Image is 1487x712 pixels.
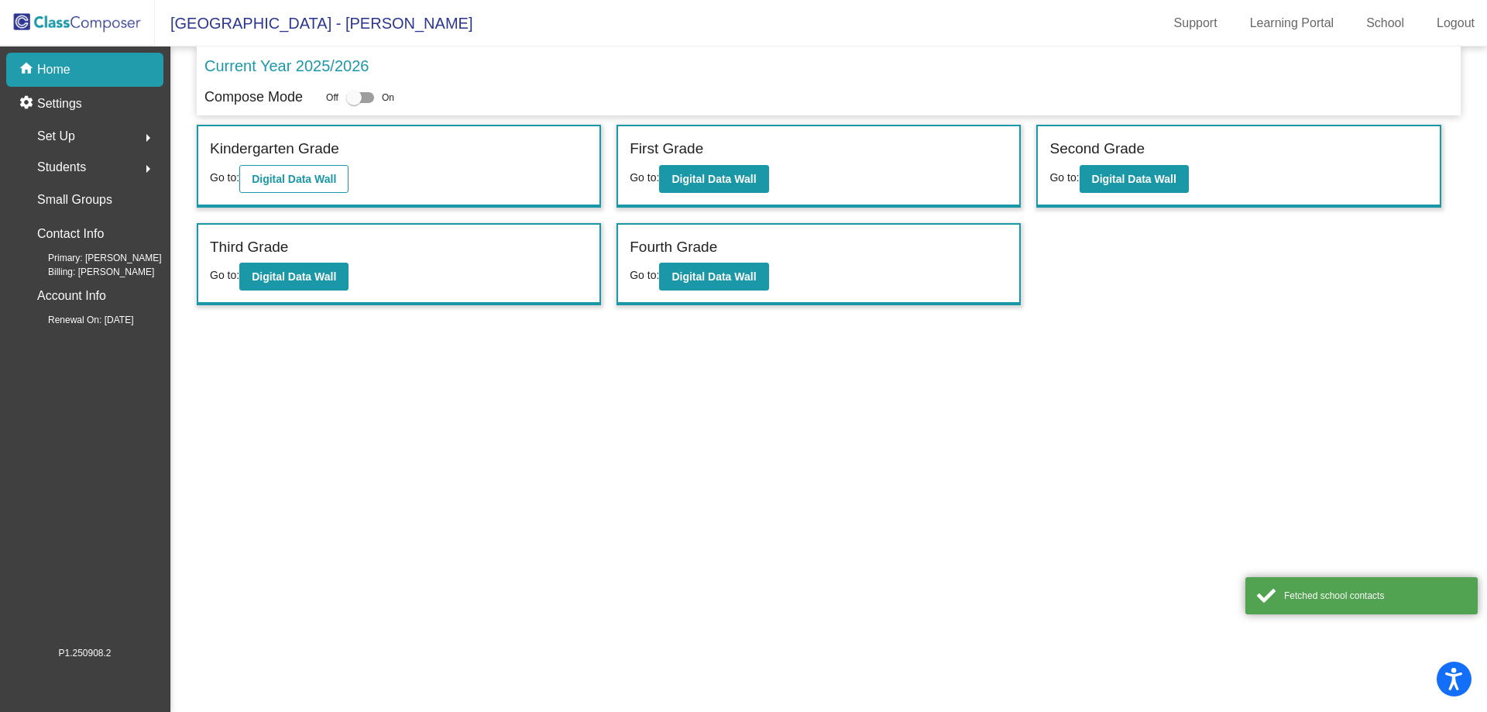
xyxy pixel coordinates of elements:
[239,263,349,291] button: Digital Data Wall
[23,251,162,265] span: Primary: [PERSON_NAME]
[139,160,157,178] mat-icon: arrow_right
[1080,165,1189,193] button: Digital Data Wall
[1162,11,1230,36] a: Support
[37,223,104,245] p: Contact Info
[37,285,106,307] p: Account Info
[1049,138,1145,160] label: Second Grade
[37,189,112,211] p: Small Groups
[23,313,133,327] span: Renewal On: [DATE]
[1092,173,1176,185] b: Digital Data Wall
[1049,171,1079,184] span: Go to:
[671,173,756,185] b: Digital Data Wall
[1238,11,1347,36] a: Learning Portal
[252,173,336,185] b: Digital Data Wall
[19,95,37,113] mat-icon: settings
[630,138,703,160] label: First Grade
[326,91,338,105] span: Off
[659,263,768,291] button: Digital Data Wall
[210,236,288,259] label: Third Grade
[210,138,339,160] label: Kindergarten Grade
[204,87,303,108] p: Compose Mode
[210,171,239,184] span: Go to:
[252,270,336,283] b: Digital Data Wall
[630,171,659,184] span: Go to:
[37,95,82,113] p: Settings
[37,126,75,147] span: Set Up
[210,269,239,281] span: Go to:
[1354,11,1417,36] a: School
[671,270,756,283] b: Digital Data Wall
[37,157,86,178] span: Students
[630,236,717,259] label: Fourth Grade
[19,60,37,79] mat-icon: home
[382,91,394,105] span: On
[630,269,659,281] span: Go to:
[204,54,369,77] p: Current Year 2025/2026
[155,11,472,36] span: [GEOGRAPHIC_DATA] - [PERSON_NAME]
[139,129,157,147] mat-icon: arrow_right
[1424,11,1487,36] a: Logout
[1284,589,1466,603] div: Fetched school contacts
[659,165,768,193] button: Digital Data Wall
[37,60,70,79] p: Home
[23,265,154,279] span: Billing: [PERSON_NAME]
[239,165,349,193] button: Digital Data Wall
